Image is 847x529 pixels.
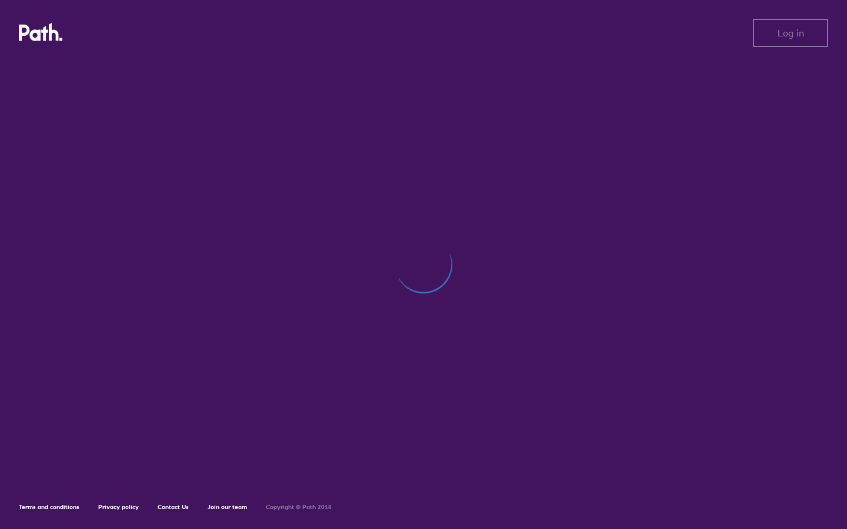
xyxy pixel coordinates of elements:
[266,504,332,511] h6: Copyright © Path 2018
[778,28,804,38] span: Log in
[753,19,828,47] button: Log in
[19,503,79,511] a: Terms and conditions
[98,503,139,511] a: Privacy policy
[208,503,247,511] a: Join our team
[158,503,189,511] a: Contact Us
